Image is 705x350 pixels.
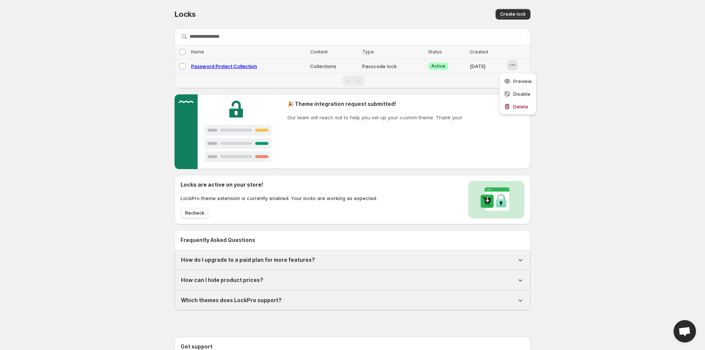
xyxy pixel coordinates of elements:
[191,63,257,69] a: Password Protect Collection
[287,114,462,121] p: Our team will reach out to help you set up your custom theme. Thank you!
[431,63,445,69] span: Active
[360,59,426,73] td: Passcode lock
[175,94,278,169] img: Customer support
[181,208,209,218] button: Recheck
[191,49,204,55] span: Name
[308,59,360,73] td: Collections
[181,194,377,202] p: LockPro theme extension is currently enabled. Your locks are working as expected.
[500,11,526,17] span: Create lock
[181,256,315,264] h1: How do I upgrade to a paid plan for more features?
[310,49,328,55] span: Content
[185,210,205,216] span: Recheck
[496,9,530,19] button: Create lock
[181,276,263,284] h1: How can I hide product prices?
[470,49,488,55] span: Created
[674,320,696,343] div: Open chat
[362,49,374,55] span: Type
[513,104,528,110] span: Delete
[513,78,532,84] span: Preview
[181,236,524,244] h2: Frequently Asked Questions
[468,59,506,73] td: [DATE]
[175,73,530,88] nav: Pagination
[468,181,524,218] img: Locks activated
[428,49,442,55] span: Status
[513,91,530,97] span: Disable
[287,100,462,108] h2: 🎉 Theme integration request submitted!
[181,297,282,304] h1: Which themes does LockPro support?
[181,181,377,188] h2: Locks are active on your store!
[175,10,196,19] span: Locks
